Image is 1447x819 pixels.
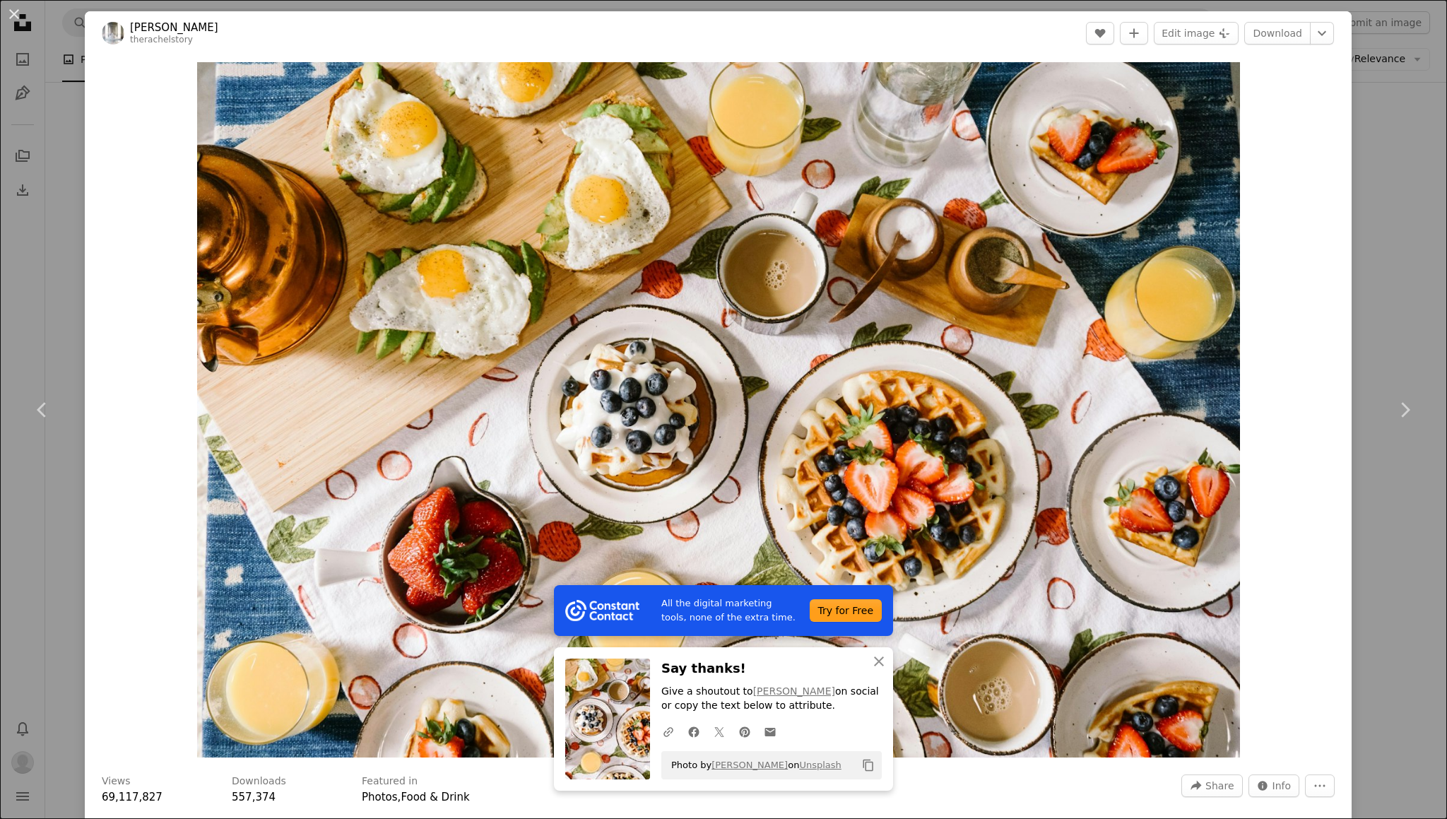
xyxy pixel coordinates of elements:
span: 557,374 [232,791,276,803]
span: , [398,791,401,803]
button: Zoom in on this image [197,62,1240,758]
img: file-1754318165549-24bf788d5b37 [565,600,639,621]
button: Choose download size [1310,22,1334,45]
button: Copy to clipboard [856,753,880,777]
span: Share [1205,775,1234,796]
a: Food & Drink [401,791,469,803]
a: Download [1244,22,1311,45]
p: Give a shoutout to on social or copy the text below to attribute. [661,685,882,713]
img: Go to Rachel Park's profile [102,22,124,45]
a: Photos [362,791,398,803]
h3: Downloads [232,774,286,789]
a: Share on Twitter [707,717,732,746]
a: Share on Pinterest [732,717,757,746]
button: Share this image [1181,774,1242,797]
a: [PERSON_NAME] [130,20,218,35]
div: Try for Free [810,599,882,622]
span: Photo by on [664,754,841,777]
a: [PERSON_NAME] [711,760,788,770]
h3: Views [102,774,131,789]
span: Info [1272,775,1292,796]
button: Add to Collection [1120,22,1148,45]
a: All the digital marketing tools, none of the extra time.Try for Free [554,585,893,636]
a: Unsplash [799,760,841,770]
span: 69,117,827 [102,791,163,803]
button: More Actions [1305,774,1335,797]
button: Edit image [1154,22,1239,45]
span: All the digital marketing tools, none of the extra time. [661,596,798,625]
h3: Say thanks! [661,659,882,679]
h3: Featured in [362,774,418,789]
a: Share over email [757,717,783,746]
a: therachelstory [130,35,193,45]
a: Share on Facebook [681,717,707,746]
button: Like [1086,22,1114,45]
a: [PERSON_NAME] [753,685,835,697]
button: Stats about this image [1248,774,1300,797]
a: Next [1362,342,1447,478]
img: round white ceramic plate filled with waffle [197,62,1240,758]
